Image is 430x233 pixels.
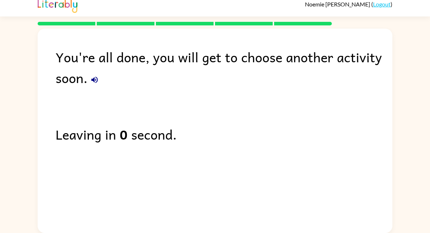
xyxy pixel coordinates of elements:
[56,124,392,145] div: Leaving in second.
[305,1,392,8] div: ( )
[56,47,392,88] div: You're all done, you will get to choose another activity soon.
[120,124,128,145] b: 0
[373,1,391,8] a: Logout
[305,1,371,8] span: Noemie [PERSON_NAME]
